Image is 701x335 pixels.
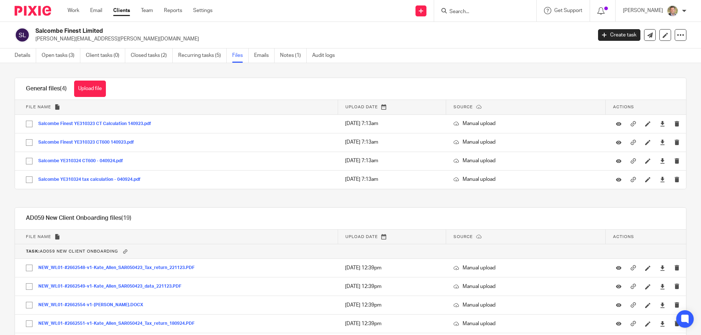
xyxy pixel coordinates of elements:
[35,35,587,43] p: [PERSON_NAME][EMAIL_ADDRESS][PERSON_NAME][DOMAIN_NAME]
[453,264,598,272] p: Manual upload
[345,105,378,109] span: Upload date
[60,86,67,91] span: (4)
[453,320,598,327] p: Manual upload
[68,7,79,14] a: Work
[453,120,598,127] p: Manual upload
[141,7,153,14] a: Team
[345,139,438,146] p: [DATE] 7:13am
[22,154,36,168] input: Select
[312,48,340,63] a: Audit logs
[113,7,130,14] a: Clients
[345,120,438,127] p: [DATE] 7:13am
[660,320,665,327] a: Download
[178,48,227,63] a: Recurring tasks (5)
[613,105,634,109] span: Actions
[22,298,36,312] input: Select
[15,6,51,16] img: Pixie
[345,176,438,183] p: [DATE] 7:13am
[667,5,678,17] img: High%20Res%20Andrew%20Price%20Accountants_Poppy%20Jakes%20photography-1118.jpg
[38,121,157,126] button: Salcombe Finest YE310323 CT Calculation 140923.pdf
[26,249,118,253] span: AD059 New Client Onboarding
[26,249,40,253] b: Task:
[280,48,307,63] a: Notes (1)
[623,7,663,14] p: [PERSON_NAME]
[38,177,146,182] button: Salcombe YE310324 tax calculation - 040924.pdf
[35,27,477,35] h2: Salcombe Finest Limited
[660,301,665,309] a: Download
[660,139,665,146] a: Download
[345,264,438,272] p: [DATE] 12:39pm
[193,7,212,14] a: Settings
[26,235,51,239] span: File name
[121,215,131,221] span: (19)
[453,176,598,183] p: Manual upload
[26,85,67,93] h1: General files
[38,159,129,164] button: Salcombe YE310324 CT600 - 040924.pdf
[453,157,598,164] p: Manual upload
[613,235,634,239] span: Actions
[42,48,80,63] a: Open tasks (3)
[345,301,438,309] p: [DATE] 12:39pm
[554,8,582,13] span: Get Support
[22,117,36,131] input: Select
[22,261,36,275] input: Select
[660,283,665,290] a: Download
[22,280,36,293] input: Select
[345,283,438,290] p: [DATE] 12:39pm
[15,27,30,43] img: svg%3E
[453,301,598,309] p: Manual upload
[38,321,200,326] button: NEW_WL01-#2662551-v1-Kate_Allen_SAR050424_Tax_return_180924.PDF
[453,235,473,239] span: Source
[232,48,249,63] a: Files
[254,48,275,63] a: Emails
[449,9,514,15] input: Search
[453,283,598,290] p: Manual upload
[598,29,640,41] a: Create task
[345,157,438,164] p: [DATE] 7:13am
[345,320,438,327] p: [DATE] 12:39pm
[74,81,106,97] button: Upload file
[38,303,149,308] button: NEW_WL01-#2662554-v1-[PERSON_NAME].DOCX
[38,265,200,270] button: NEW_WL01-#2662548-v1-Kate_Allen_SAR050423_Tax_return_221123.PDF
[660,157,665,164] a: Download
[26,214,131,222] h1: AD059 New Client Onboarding files
[660,264,665,272] a: Download
[15,48,36,63] a: Details
[22,173,36,187] input: Select
[22,136,36,149] input: Select
[453,105,473,109] span: Source
[38,284,187,289] button: NEW_WL01-#2662549-v1-Kate_Allen_SAR050423_data_221123.PDF
[90,7,102,14] a: Email
[345,235,378,239] span: Upload date
[131,48,173,63] a: Closed tasks (2)
[164,7,182,14] a: Reports
[453,139,598,146] p: Manual upload
[660,120,665,127] a: Download
[38,140,139,145] button: Salcombe Finest YE310323 CT600 140923.pdf
[26,105,51,109] span: File name
[660,176,665,183] a: Download
[22,317,36,331] input: Select
[86,48,125,63] a: Client tasks (0)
